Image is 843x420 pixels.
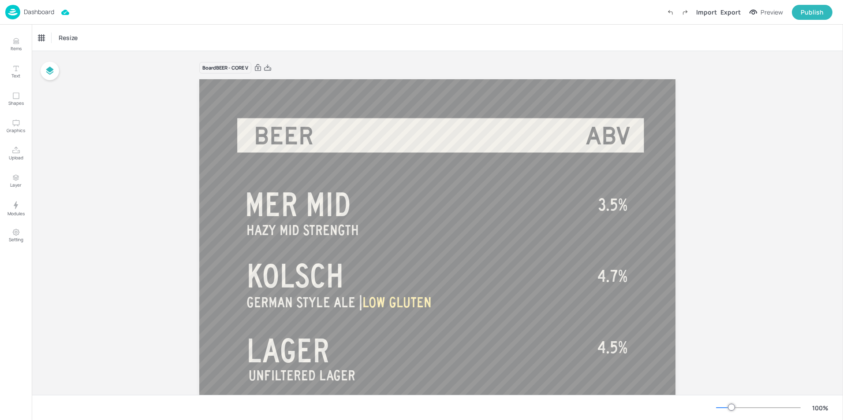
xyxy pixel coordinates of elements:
[246,258,344,294] span: KOLSCH
[246,295,362,310] span: GERMAN STYLE ALE |
[362,295,432,310] span: LOW GLUTEN
[246,333,330,368] span: LAGER
[663,5,678,20] label: Undo (Ctrl + Z)
[809,403,831,413] div: 100 %
[246,222,359,238] span: HAZY MID STRENGTH
[801,7,824,17] div: Publish
[744,6,788,19] button: Preview
[199,62,251,74] div: Board BEER - CORE V
[254,123,314,149] span: BEER
[720,7,741,17] div: Export
[792,5,832,20] button: Publish
[597,339,627,356] span: 4.5%
[5,5,20,19] img: logo-86c26b7e.jpg
[598,196,627,214] span: 3.5%
[249,368,355,383] span: UNFILTERED LAGER
[24,9,54,15] p: Dashboard
[678,5,693,20] label: Redo (Ctrl + Y)
[57,33,79,42] span: Resize
[761,7,783,17] div: Preview
[696,7,717,17] div: Import
[597,267,627,285] span: 4.7%
[245,187,351,222] span: MER MID
[586,123,630,149] span: ABV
